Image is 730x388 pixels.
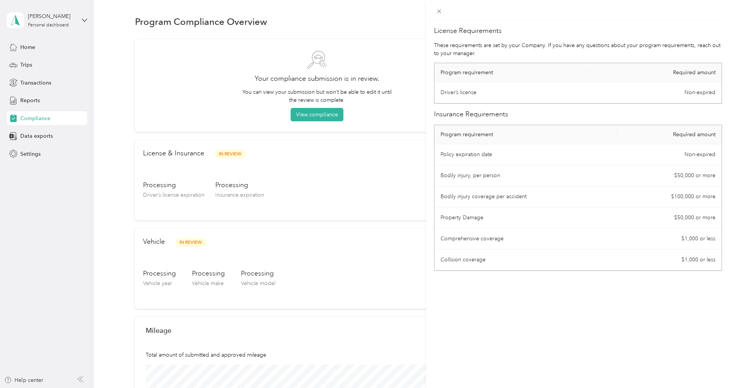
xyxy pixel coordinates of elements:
td: Policy expiration date [434,144,617,165]
td: Driver’s license [434,82,590,103]
h2: License Requirements [434,26,722,36]
td: Property Damage [434,207,617,228]
iframe: Everlance-gr Chat Button Frame [687,345,730,388]
td: Collision coverage [434,249,617,271]
td: $100,000 or more [616,186,722,207]
th: Program requirement [434,125,617,144]
td: Bodily injury coverage per accident [434,186,617,207]
th: Program requirement [434,63,590,82]
td: Non-expired [590,82,722,103]
td: Non-expired [616,144,722,165]
td: Comprehensive coverage [434,228,617,249]
td: $50,000 or more [616,165,722,186]
h2: Insurance Requirements [434,109,722,119]
p: These requirements are set by your Company. If you have any questions about your program requirem... [434,41,722,57]
th: Required amount [590,63,722,82]
td: $1,000 or less [616,228,722,249]
td: $50,000 or more [616,207,722,228]
td: Bodily injury, per person [434,165,617,186]
th: Required amount [616,125,722,144]
td: $1,000 or less [616,249,722,271]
